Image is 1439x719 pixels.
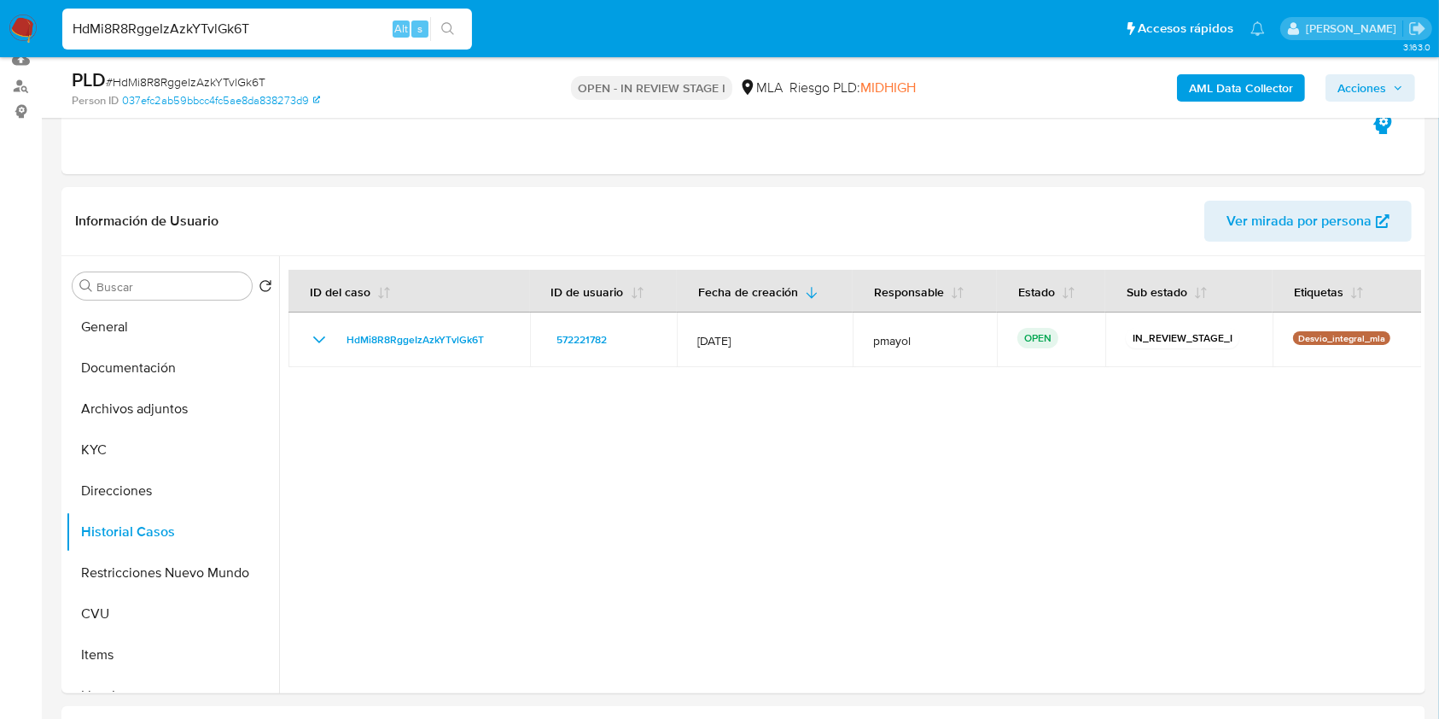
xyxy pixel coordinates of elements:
[62,18,472,40] input: Buscar usuario o caso...
[1337,74,1386,102] span: Acciones
[66,593,279,634] button: CVU
[860,78,916,97] span: MIDHIGH
[1177,74,1305,102] button: AML Data Collector
[106,73,265,91] span: # HdMi8R8RggeIzAzkYTvlGk6T
[66,552,279,593] button: Restricciones Nuevo Mundo
[66,471,279,511] button: Direcciones
[122,93,320,108] a: 037efc2ab59bbcc4fc5ae8da838273d9
[1325,74,1415,102] button: Acciones
[66,511,279,552] button: Historial Casos
[394,20,408,37] span: Alt
[739,79,783,97] div: MLA
[75,213,218,230] h1: Información de Usuario
[66,430,279,471] button: KYC
[72,66,106,93] b: PLD
[259,279,272,298] button: Volver al orden por defecto
[1138,20,1233,38] span: Accesos rápidos
[96,279,245,295] input: Buscar
[1250,21,1265,36] a: Notificaciones
[789,79,916,97] span: Riesgo PLD:
[66,348,279,389] button: Documentación
[1204,201,1412,242] button: Ver mirada por persona
[79,279,93,293] button: Buscar
[1408,20,1426,38] a: Salir
[66,389,279,430] button: Archivos adjuntos
[1226,201,1372,242] span: Ver mirada por persona
[1306,20,1402,37] p: patricia.mayol@mercadolibre.com
[72,93,119,108] b: Person ID
[417,20,422,37] span: s
[571,76,732,100] p: OPEN - IN REVIEW STAGE I
[430,17,465,41] button: search-icon
[66,634,279,675] button: Items
[66,675,279,716] button: Lista Interna
[1403,40,1430,54] span: 3.163.0
[1189,74,1293,102] b: AML Data Collector
[66,307,279,348] button: General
